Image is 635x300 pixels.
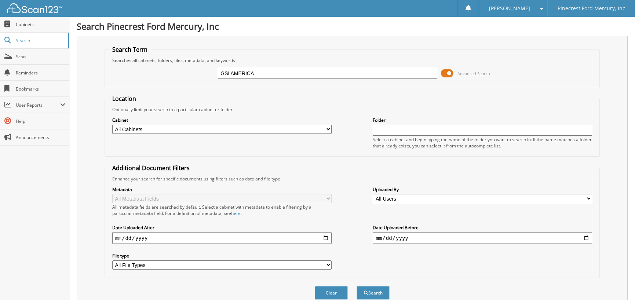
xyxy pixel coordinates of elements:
iframe: Chat Widget [598,265,635,300]
span: Bookmarks [16,86,65,92]
div: All metadata fields are searched by default. Select a cabinet with metadata to enable filtering b... [112,204,332,216]
a: here [231,210,241,216]
span: Announcements [16,134,65,140]
legend: Location [109,95,140,103]
span: Search [16,37,64,44]
span: Advanced Search [457,71,490,76]
button: Search [357,286,390,300]
h1: Search Pinecrest Ford Mercury, Inc [77,20,628,32]
span: [PERSON_NAME] [489,6,530,11]
label: Date Uploaded Before [373,224,592,231]
input: end [373,232,592,244]
span: Help [16,118,65,124]
span: User Reports [16,102,60,108]
div: Optionally limit your search to a particular cabinet or folder [109,106,596,113]
span: Scan [16,54,65,60]
label: File type [112,253,332,259]
legend: Search Term [109,45,151,54]
div: Enhance your search for specific documents using filters such as date and file type. [109,176,596,182]
img: scan123-logo-white.svg [7,3,62,13]
span: Cabinets [16,21,65,28]
label: Metadata [112,186,332,193]
label: Cabinet [112,117,332,123]
div: Select a cabinet and begin typing the name of the folder you want to search in. If the name match... [373,136,592,149]
input: start [112,232,332,244]
button: Clear [315,286,348,300]
label: Date Uploaded After [112,224,332,231]
label: Folder [373,117,592,123]
span: Pinecrest Ford Mercury, Inc [558,6,625,11]
legend: Additional Document Filters [109,164,193,172]
div: Searches all cabinets, folders, files, metadata, and keywords [109,57,596,63]
span: Reminders [16,70,65,76]
label: Uploaded By [373,186,592,193]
